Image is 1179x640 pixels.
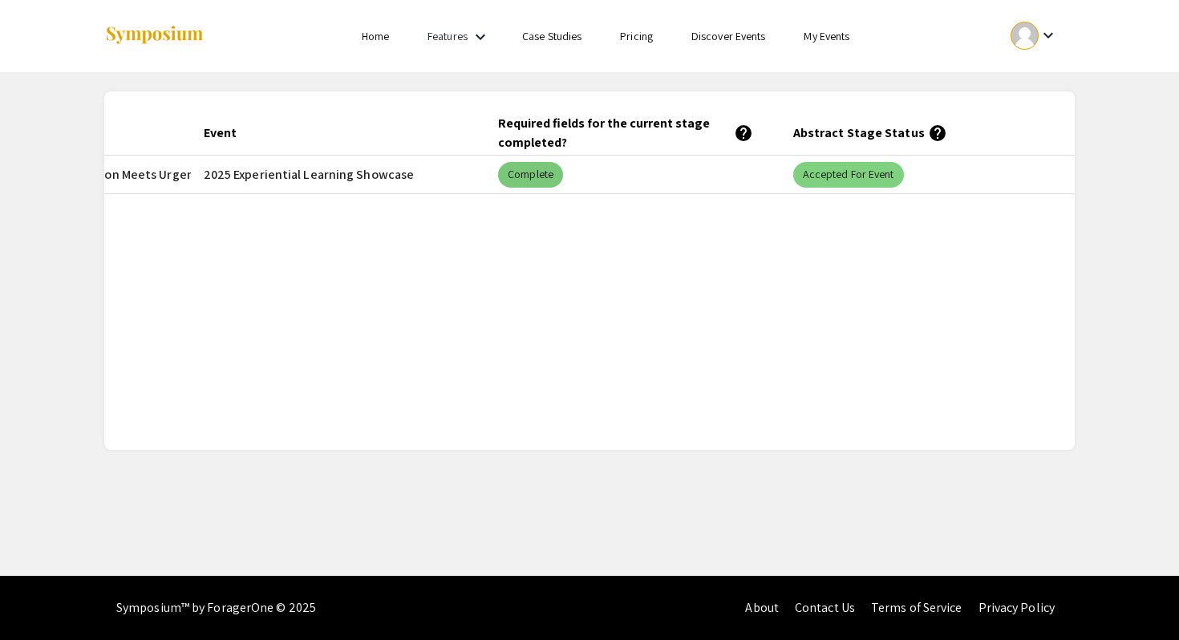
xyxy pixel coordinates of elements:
[793,162,904,188] mat-chip: Accepted for Event
[191,156,486,194] mat-cell: 2025 Experiential Learning Showcase
[745,599,779,616] a: About
[978,599,1055,616] a: Privacy Policy
[804,29,849,43] a: My Events
[795,599,855,616] a: Contact Us
[928,124,947,143] mat-icon: help
[204,124,251,143] div: Event
[12,568,68,628] iframe: Chat
[427,29,468,43] a: Features
[362,29,389,43] a: Home
[691,29,766,43] a: Discover Events
[780,111,1076,156] mat-header-cell: Abstract Stage Status
[498,162,563,188] mat-chip: Complete
[620,29,653,43] a: Pricing
[734,124,753,143] mat-icon: help
[522,29,581,43] a: Case Studies
[116,576,316,640] div: Symposium™ by ForagerOne © 2025
[471,27,490,47] mat-icon: Expand Features list
[994,18,1075,54] button: Expand account dropdown
[498,114,768,152] div: Required fields for the current stage completed?help
[498,114,753,152] div: Required fields for the current stage completed?
[1039,26,1058,45] mat-icon: Expand account dropdown
[204,124,237,143] div: Event
[104,25,205,47] img: Symposium by ForagerOne
[871,599,962,616] a: Terms of Service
